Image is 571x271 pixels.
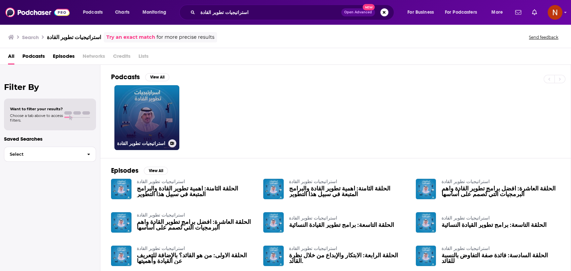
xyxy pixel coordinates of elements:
[441,246,489,251] a: استراتيجيات تطوير القادة
[445,8,477,17] span: For Podcasters
[548,5,562,20] span: Logged in as AdelNBM
[114,85,179,150] a: استراتيجيات تطوير القادة
[47,34,101,40] h3: استراتيجيات تطوير القادة
[4,152,82,156] span: Select
[106,33,155,41] a: Try an exact match
[4,147,96,162] button: Select
[113,51,130,64] span: Credits
[144,167,168,175] button: View All
[137,219,256,231] a: الحلقة العاشرة: أفضل برامج تطوير القادة وأهم البرمجيات التي تُصمم على أساسها
[138,7,175,18] button: open menu
[138,51,149,64] span: Lists
[289,246,337,251] a: استراتيجيات تطوير القادة
[263,212,284,233] img: الحلقة التاسعة: برامج تطوير القيادة النسائية
[111,246,131,266] img: الحلقة الأولى: من هو القائد؟ بالإضافة للتعريف عن القيادة وأهميتها
[263,179,284,199] img: الحلقة الثامنة: أهمية تطوير القادة والبرامج المتبعة في سبيل هذا التطوير
[145,73,169,81] button: View All
[142,8,166,17] span: Monitoring
[416,179,436,199] img: الحلقة العاشرة: أفضل برامج تطوير القادة وأهم البرمجيات التي تُصمم على أساسها
[111,179,131,199] img: الحلقة الثامنة: أهمية تطوير القادة والبرامج المتبعة في سبيل هذا التطوير
[441,215,489,221] a: استراتيجيات تطوير القادة
[117,141,166,146] h3: استراتيجيات تطوير القادة
[157,33,214,41] span: for more precise results
[111,212,131,233] img: الحلقة العاشرة: أفضل برامج تطوير القادة وأهم البرمجيات التي تُصمم على أساسها
[5,6,70,19] img: Podchaser - Follow, Share and Rate Podcasts
[4,136,96,142] p: Saved Searches
[441,7,487,18] button: open menu
[137,212,185,218] a: استراتيجيات تطوير القادة
[441,179,489,184] a: استراتيجيات تطوير القادة
[289,215,337,221] a: استراتيجيات تطوير القادة
[341,8,375,16] button: Open AdvancedNew
[111,166,168,175] a: EpisodesView All
[137,246,185,251] a: استراتيجيات تطوير القادة
[22,51,45,64] a: Podcasts
[403,7,442,18] button: open menu
[8,51,14,64] a: All
[22,34,39,40] h3: Search
[111,7,133,18] a: Charts
[137,186,256,197] a: الحلقة الثامنة: أهمية تطوير القادة والبرامج المتبعة في سبيل هذا التطوير
[487,7,511,18] button: open menu
[491,8,503,17] span: More
[289,253,408,264] a: الحلقة الرابعة: الابتكار والإبداع من خلال نظرة القائد.
[416,212,436,233] img: الحلقة التاسعة: برامج تطوير القيادة النسائية
[527,34,560,40] button: Send feedback
[137,179,185,184] a: استراتيجيات تطوير القادة
[416,246,436,266] img: الحلقة السادسة: فائدة صفة التفاوض بالنسبة للقائد
[4,82,96,92] h2: Filter By
[198,7,341,18] input: Search podcasts, credits, & more...
[289,222,394,228] a: الحلقة التاسعة: برامج تطوير القيادة النسائية
[289,179,337,184] a: استراتيجيات تطوير القادة
[548,5,562,20] button: Show profile menu
[441,253,560,264] a: الحلقة السادسة: فائدة صفة التفاوض بالنسبة للقائد
[111,73,140,81] h2: Podcasts
[83,8,103,17] span: Podcasts
[111,73,169,81] a: PodcastsView All
[83,51,105,64] span: Networks
[529,7,540,18] a: Show notifications dropdown
[186,5,400,20] div: Search podcasts, credits, & more...
[263,246,284,266] img: الحلقة الرابعة: الابتكار والإبداع من خلال نظرة القائد.
[548,5,562,20] img: User Profile
[441,186,560,197] a: الحلقة العاشرة: أفضل برامج تطوير القادة وأهم البرمجيات التي تُصمم على أساسها
[10,107,63,111] span: Want to filter your results?
[512,7,524,18] a: Show notifications dropdown
[344,11,372,14] span: Open Advanced
[137,253,256,264] a: الحلقة الأولى: من هو القائد؟ بالإضافة للتعريف عن القيادة وأهميتها
[10,113,63,123] span: Choose a tab above to access filters.
[363,4,375,10] span: New
[53,51,75,64] a: Episodes
[289,186,408,197] a: الحلقة الثامنة: أهمية تطوير القادة والبرامج المتبعة في سبيل هذا التطوير
[78,7,111,18] button: open menu
[111,166,138,175] h2: Episodes
[407,8,434,17] span: For Business
[115,8,129,17] span: Charts
[441,222,546,228] a: الحلقة التاسعة: برامج تطوير القيادة النسائية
